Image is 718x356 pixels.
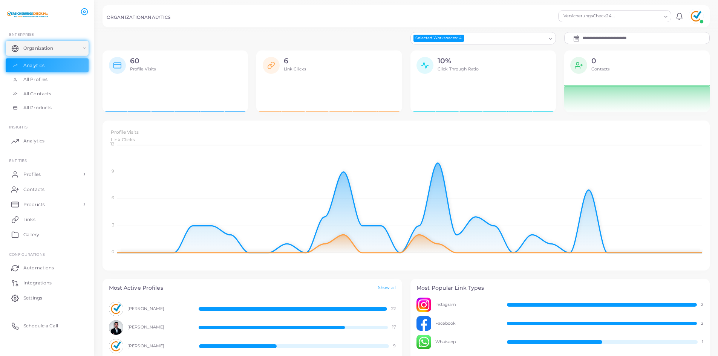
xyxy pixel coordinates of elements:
a: Schedule a Call [6,318,89,333]
h2: 6 [284,57,306,66]
a: All Contacts [6,87,89,101]
span: 2 [701,302,703,308]
span: INSIGHTS [9,125,28,129]
h2: 60 [130,57,156,66]
span: Link Clicks [111,137,135,142]
span: Gallery [23,231,39,238]
img: avatar [109,320,124,335]
span: Profile Visits [130,66,156,72]
a: All Products [6,101,89,115]
img: logo [7,7,49,21]
img: avatar [416,335,431,350]
h4: Most Popular Link Types [416,285,704,291]
a: Gallery [6,227,89,242]
div: Selected Workspaces: 4 [413,35,464,42]
span: [PERSON_NAME] [127,324,190,330]
h2: 0 [591,57,609,66]
span: Integrations [23,280,52,286]
span: Click Through Ratio [438,66,479,72]
h5: ORGANIZATIONANALYTICS [107,15,170,20]
span: [PERSON_NAME] [127,343,191,349]
span: Profile Visits [111,129,139,135]
div: Search for option [410,32,556,44]
span: ENTITIES [9,158,27,163]
a: Links [6,212,89,227]
tspan: 6 [111,196,114,201]
input: Search for option [465,34,546,43]
a: Analytics [6,58,89,73]
span: Instagram [435,302,499,308]
a: Organization [6,41,89,56]
a: Automations [6,260,89,275]
span: Settings [23,295,42,301]
a: Settings [6,290,89,306]
span: Links [23,216,35,223]
span: Configurations [9,252,45,257]
span: Profiles [23,171,41,178]
input: Search for option [618,12,661,20]
a: Show all [378,285,396,291]
span: 9 [393,343,396,349]
span: Enterprise [9,32,34,37]
tspan: 9 [111,168,114,174]
tspan: 12 [110,142,114,147]
span: Link Clicks [284,66,306,72]
a: Contacts [6,182,89,197]
h2: 10% [438,57,479,66]
span: Organization [23,45,53,52]
span: All Products [23,104,52,111]
span: Whatsapp [435,339,499,345]
a: Integrations [6,275,89,290]
span: VersicherungsCheck24 AG [562,12,617,20]
img: avatar [416,316,431,331]
img: avatar [109,302,124,316]
img: avatar [109,339,124,354]
img: avatar [416,298,431,312]
span: Automations [23,264,54,271]
img: avatar [689,9,704,24]
a: Analytics [6,133,89,148]
tspan: 3 [112,222,114,228]
a: All Profiles [6,72,89,87]
span: Contacts [591,66,609,72]
span: 1 [702,339,703,345]
span: Contacts [23,186,44,193]
span: All Profiles [23,76,47,83]
span: Facebook [435,321,499,327]
span: Schedule a Call [23,322,58,329]
h4: Most Active Profiles [109,285,163,291]
div: Search for option [558,10,671,22]
span: All Contacts [23,90,51,97]
span: [PERSON_NAME] [127,306,190,312]
span: Products [23,201,45,208]
span: Analytics [23,62,44,69]
tspan: 0 [111,249,114,255]
span: 22 [391,306,396,312]
span: 2 [701,321,703,327]
a: Products [6,197,89,212]
a: avatar [686,9,706,24]
span: 17 [392,324,396,330]
a: Profiles [6,167,89,182]
span: Analytics [23,138,44,144]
